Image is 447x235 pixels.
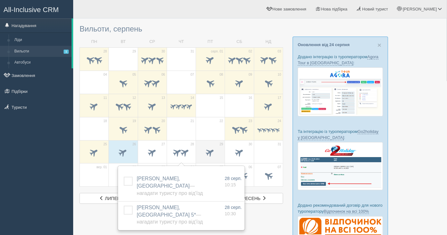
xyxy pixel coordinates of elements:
[278,96,281,100] span: 17
[132,119,136,123] span: 19
[298,54,383,66] p: Додано інтеграцію із туроператором :
[249,96,252,100] span: 16
[225,176,242,181] span: 28 серп.
[64,50,69,54] span: 1
[225,205,242,210] span: 28 серп.
[254,36,283,47] td: НД
[162,73,165,77] span: 06
[225,204,242,217] a: 28 серп. 10:30
[324,209,369,214] a: Відпочинок на всі 100%
[298,129,379,140] a: Go2holiday у [GEOGRAPHIC_DATA]
[191,96,194,100] span: 14
[225,211,236,216] span: 10:30
[132,165,136,169] span: 02
[103,49,107,54] span: 28
[298,202,383,214] p: Додано рекомендований договір для нового туроператору
[273,7,306,11] span: Нове замовлення
[105,196,123,201] span: липень
[162,49,165,54] span: 30
[137,176,203,196] span: [PERSON_NAME], [GEOGRAPHIC_DATA]
[249,49,252,54] span: 02
[132,96,136,100] span: 12
[96,165,107,169] span: вер. 01
[80,36,109,47] td: ПН
[103,96,107,100] span: 11
[220,73,223,77] span: 08
[298,54,379,66] a: Agora Tour в [GEOGRAPHIC_DATA]
[162,142,165,147] span: 27
[138,36,167,47] td: СР
[191,165,194,169] span: 04
[249,165,252,169] span: 06
[103,119,107,123] span: 18
[162,96,165,100] span: 13
[132,73,136,77] span: 05
[191,142,194,147] span: 28
[137,183,203,196] span: — Нагадати туристу про від'їзд
[225,182,236,187] span: 10:15
[132,142,136,147] span: 26
[196,36,225,47] td: ПТ
[225,175,242,188] a: 28 серп. 10:15
[103,142,107,147] span: 25
[378,41,381,49] span: ×
[220,193,283,204] a: вересень
[11,46,72,57] a: Вильоти1
[103,73,107,77] span: 04
[220,165,223,169] span: 05
[249,73,252,77] span: 09
[249,142,252,147] span: 30
[191,49,194,54] span: 31
[137,205,203,225] span: [PERSON_NAME], [GEOGRAPHIC_DATA] 5*
[278,142,281,147] span: 31
[249,119,252,123] span: 23
[0,0,73,18] a: All-Inclusive CRM
[132,49,136,54] span: 29
[298,42,350,47] a: Оновлення від 24 серпня
[225,36,254,47] td: СБ
[162,119,165,123] span: 20
[80,193,143,204] a: липень
[220,119,223,123] span: 22
[298,128,383,141] p: Та інтеграцію із туроператором :
[80,25,283,33] h3: Вильоти, серпень
[167,36,196,47] td: ЧТ
[278,165,281,169] span: 07
[298,142,383,190] img: go2holiday-bookings-crm-for-travel-agency.png
[236,196,261,201] span: вересень
[109,36,138,47] td: ВТ
[191,73,194,77] span: 07
[378,42,381,48] button: Close
[191,119,194,123] span: 21
[11,34,72,46] a: Ліди
[137,176,203,196] a: [PERSON_NAME], [GEOGRAPHIC_DATA]— Нагадати туристу про від'їзд
[321,7,348,11] span: Нова підбірка
[137,205,203,225] a: [PERSON_NAME], [GEOGRAPHIC_DATA] 5*— Нагадати туристу про від'їзд
[278,49,281,54] span: 03
[11,57,72,68] a: Автобуси
[162,165,165,169] span: 03
[278,119,281,123] span: 24
[220,142,223,147] span: 29
[298,67,383,116] img: agora-tour-%D0%B7%D0%B0%D1%8F%D0%B2%D0%BA%D0%B8-%D1%81%D1%80%D0%BC-%D0%B4%D0%BB%D1%8F-%D1%82%D1%8...
[3,6,59,14] span: All-Inclusive CRM
[220,96,223,100] span: 15
[211,49,223,54] span: серп. 01
[362,7,388,11] span: Новий турист
[278,73,281,77] span: 10
[403,7,437,11] span: [PERSON_NAME]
